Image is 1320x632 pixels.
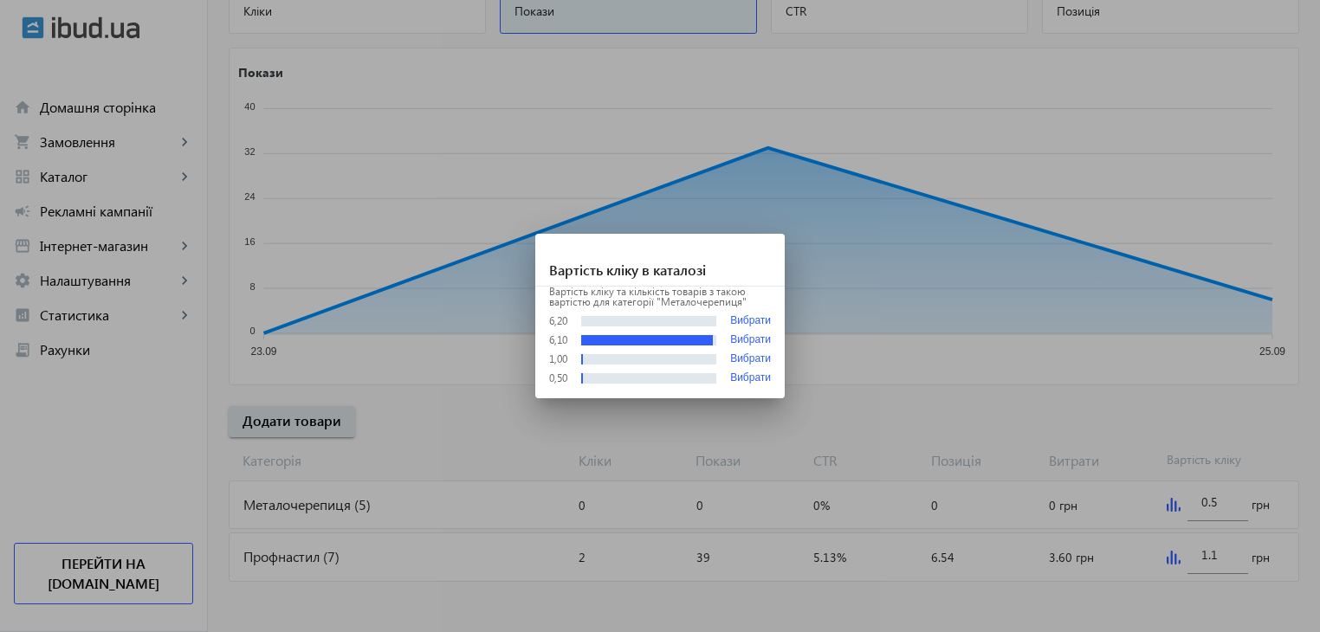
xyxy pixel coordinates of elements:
[549,335,567,345] div: 6,10
[730,372,771,384] button: Вибрати
[549,316,567,326] div: 6,20
[535,234,785,287] h1: Вартість кліку в каталозі
[549,373,567,384] div: 0,50
[549,287,771,307] p: Вартість кліку та кількість товарів з такою вартістю для категорії "Металочерепиця"
[730,334,771,346] button: Вибрати
[549,354,567,364] div: 1,00
[730,353,771,365] button: Вибрати
[730,314,771,327] button: Вибрати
